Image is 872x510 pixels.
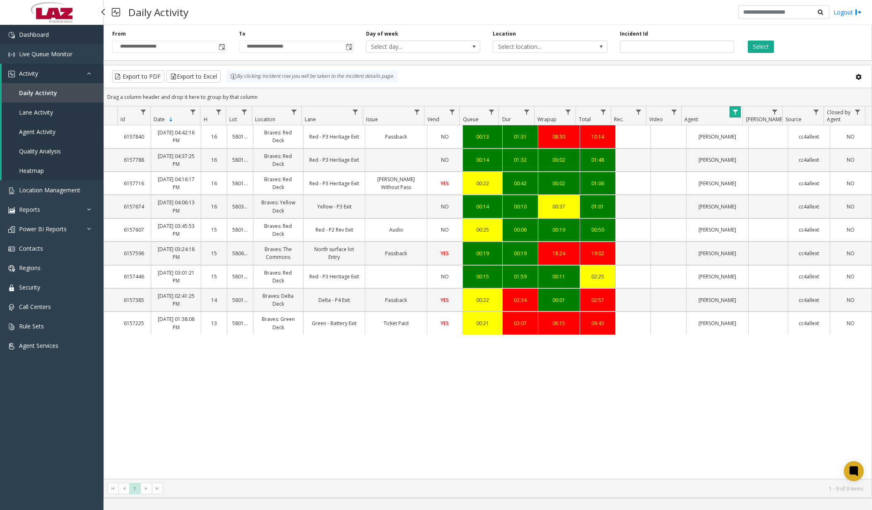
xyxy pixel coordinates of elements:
a: [PERSON_NAME] [691,319,743,327]
label: To [239,30,246,38]
img: pageIcon [112,2,120,22]
span: Wrapup [537,116,556,123]
img: 'icon' [8,323,15,330]
a: NO [432,273,458,280]
a: 02:34 [508,296,533,304]
a: NO [432,156,458,164]
a: NO [432,203,458,211]
img: 'icon' [8,51,15,58]
div: 19:02 [585,249,610,257]
div: 00:37 [543,203,575,211]
a: Wrapup Filter Menu [563,106,574,117]
a: 00:06 [508,226,533,234]
span: Lane [305,116,316,123]
img: 'icon' [8,32,15,38]
a: YES [432,180,458,187]
a: 580116 [232,133,248,141]
a: cc4allext [793,203,825,211]
a: 00:14 [468,203,497,211]
span: NO [847,250,855,257]
img: 'icon' [8,265,15,272]
a: [PERSON_NAME] [691,156,743,164]
span: Location Management [19,186,80,194]
div: 18:24 [543,249,575,257]
span: NO [441,133,449,140]
span: Lot [229,116,237,123]
a: YES [432,296,458,304]
a: cc4allext [793,156,825,164]
a: 580119 [232,319,248,327]
span: NO [847,156,855,163]
a: Braves: Red Deck [258,175,298,191]
a: NO [835,133,867,141]
a: 00:50 [585,226,610,234]
div: 03:07 [508,319,533,327]
a: 00:01 [543,296,575,304]
a: Braves: Green Deck [258,315,298,331]
span: Agent [684,116,698,123]
span: Reports [19,206,40,213]
span: YES [441,180,449,187]
span: YES [441,320,449,327]
div: 02:25 [585,273,610,280]
a: 6157840 [122,133,146,141]
a: [DATE] 03:24:18 PM [156,245,196,261]
a: Queue Filter Menu [486,106,497,117]
a: 14 [206,296,222,304]
span: YES [441,250,449,257]
span: Total [579,116,591,123]
a: Issue Filter Menu [411,106,422,117]
span: Source [785,116,802,123]
a: Passback [370,296,422,304]
div: 01:01 [585,203,610,211]
a: 580116 [232,273,248,280]
a: 00:25 [468,226,497,234]
a: Logout [833,8,862,17]
span: Select day... [366,41,458,53]
a: [DATE] 03:01:21 PM [156,269,196,285]
img: logout [855,8,862,17]
a: [DATE] 04:06:13 PM [156,199,196,214]
a: NO [835,156,867,164]
a: 09:43 [585,319,610,327]
a: [DATE] 02:41:25 PM [156,292,196,308]
a: Ticket Paid [370,319,422,327]
span: Dashboard [19,31,49,38]
a: [DATE] 01:38:08 PM [156,315,196,331]
a: Id Filter Menu [137,106,149,117]
div: 01:31 [508,133,533,141]
img: 'icon' [8,285,15,291]
a: Agent Filter Menu [730,106,741,117]
a: 00:02 [543,156,575,164]
span: Power BI Reports [19,225,67,233]
div: 00:02 [543,180,575,187]
a: 6157674 [122,203,146,211]
a: Activity [2,64,104,83]
a: NO [835,296,867,304]
span: [PERSON_NAME] [746,116,784,123]
div: Drag a column header and drop it here to group by that column [104,90,872,104]
div: By clicking Incident row you will be taken to the incident details page. [226,70,398,83]
label: Day of week [366,30,398,38]
div: 00:19 [508,249,533,257]
button: Select [748,41,774,53]
a: 16 [206,180,222,187]
a: 10:14 [585,133,610,141]
div: 00:13 [468,133,497,141]
span: Vend [427,116,439,123]
a: cc4allext [793,249,825,257]
a: 6157607 [122,226,146,234]
span: Rec. [614,116,624,123]
a: 00:19 [468,249,497,257]
a: Passback [370,133,422,141]
a: Heatmap [2,161,104,180]
a: 00:42 [508,180,533,187]
a: Lot Filter Menu [238,106,250,117]
span: Rule Sets [19,322,44,330]
a: 15 [206,226,222,234]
